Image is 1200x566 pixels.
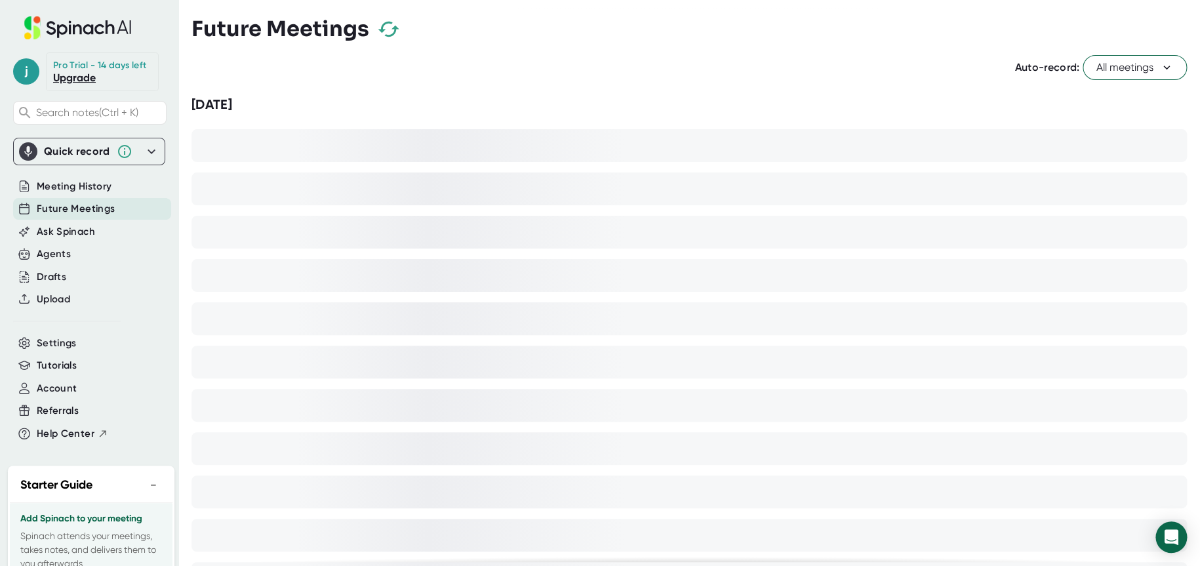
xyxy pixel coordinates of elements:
button: Drafts [37,270,66,285]
div: Pro Trial - 14 days left [53,60,146,71]
span: Auto-record: [1014,61,1079,73]
button: Help Center [37,426,108,441]
h3: Future Meetings [191,16,369,41]
button: Ask Spinach [37,224,95,239]
a: Upgrade [53,71,96,84]
button: − [145,475,162,495]
button: Tutorials [37,358,77,373]
button: Referrals [37,403,79,418]
span: j [13,58,39,85]
button: All meetings [1083,55,1187,80]
span: Search notes (Ctrl + K) [36,106,138,119]
button: Settings [37,336,77,351]
button: Meeting History [37,179,111,194]
div: Open Intercom Messenger [1155,521,1187,553]
div: [DATE] [191,96,1187,113]
button: Upload [37,292,70,307]
h2: Starter Guide [20,476,92,494]
span: All meetings [1096,60,1173,75]
button: Agents [37,247,71,262]
div: Quick record [44,145,110,158]
button: Future Meetings [37,201,115,216]
span: Help Center [37,426,94,441]
h3: Add Spinach to your meeting [20,514,162,524]
div: Quick record [19,138,159,165]
button: Account [37,381,77,396]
